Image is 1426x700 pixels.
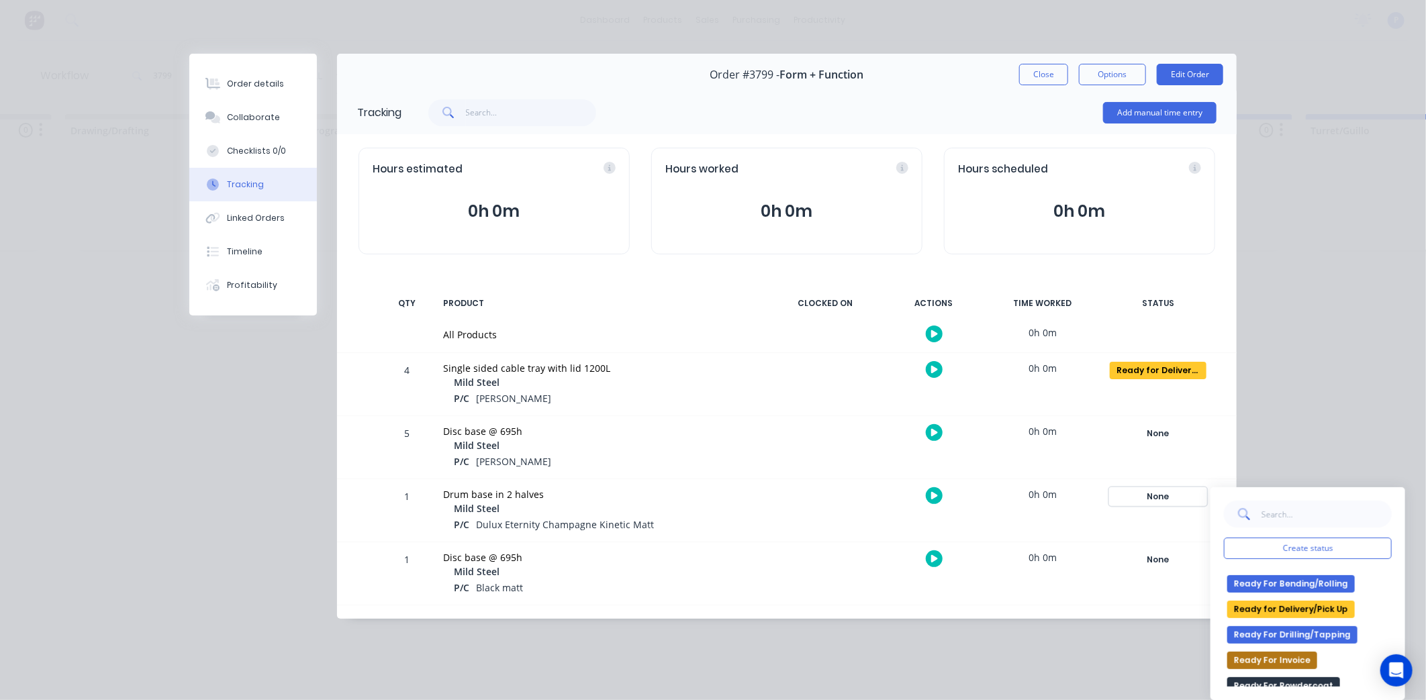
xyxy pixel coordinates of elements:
[387,289,427,317] div: QTY
[1101,289,1215,317] div: STATUS
[443,550,759,564] div: Disc base @ 695h
[1109,487,1207,506] button: None
[227,78,284,90] div: Order details
[466,99,597,126] input: Search...
[1380,654,1413,687] div: Open Intercom Messenger
[443,487,759,501] div: Drum base in 2 halves
[387,481,427,542] div: 1
[1110,425,1206,442] div: None
[1224,538,1392,559] button: Create status
[1079,64,1146,85] button: Options
[476,581,523,594] span: Black matt
[992,317,1093,348] div: 0h 0m
[454,375,500,389] span: Mild Steel
[1109,424,1207,443] button: None
[357,105,401,121] div: Tracking
[1227,575,1355,593] button: Ready For Bending/Rolling
[387,355,427,415] div: 4
[775,289,875,317] div: CLOCKED ON
[454,438,500,452] span: Mild Steel
[1103,102,1217,123] button: Add manual time entry
[373,162,463,177] span: Hours estimated
[992,353,1093,383] div: 0h 0m
[227,212,285,224] div: Linked Orders
[435,289,767,317] div: PRODUCT
[189,67,317,101] button: Order details
[387,544,427,605] div: 1
[1261,501,1392,528] input: Search...
[443,424,759,438] div: Disc base @ 695h
[884,289,984,317] div: ACTIONS
[189,101,317,134] button: Collaborate
[1019,64,1068,85] button: Close
[454,391,469,405] span: P/C
[958,162,1048,177] span: Hours scheduled
[1227,677,1340,695] button: Ready For Powdercoat
[710,68,780,81] span: Order #3799 -
[476,518,654,531] span: Dulux Eternity Champagne Kinetic Matt
[992,289,1093,317] div: TIME WORKED
[387,418,427,479] div: 5
[227,179,264,191] div: Tracking
[665,199,908,224] button: 0h 0m
[1110,362,1206,379] div: Ready for Delivery/Pick Up
[1227,601,1355,618] button: Ready for Delivery/Pick Up
[992,416,1093,446] div: 0h 0m
[665,162,739,177] span: Hours worked
[373,199,616,224] button: 0h 0m
[476,392,551,405] span: [PERSON_NAME]
[1227,652,1317,669] button: Ready For Invoice
[227,246,263,258] div: Timeline
[1109,361,1207,380] button: Ready for Delivery/Pick Up
[1110,551,1206,568] div: None
[454,564,500,579] span: Mild Steel
[958,199,1201,224] button: 0h 0m
[227,111,280,123] div: Collaborate
[1227,626,1358,644] button: Ready For Drilling/Tapping
[1109,550,1207,569] button: None
[454,581,469,595] span: P/C
[443,328,759,342] div: All Products
[189,268,317,302] button: Profitability
[227,279,277,291] div: Profitability
[443,361,759,375] div: Single sided cable tray with lid 1200L
[189,134,317,168] button: Checklists 0/0
[189,201,317,235] button: Linked Orders
[454,517,469,532] span: P/C
[992,479,1093,509] div: 0h 0m
[1110,488,1206,505] div: None
[992,542,1093,572] div: 0h 0m
[189,168,317,201] button: Tracking
[454,454,469,468] span: P/C
[227,145,286,157] div: Checklists 0/0
[476,455,551,468] span: [PERSON_NAME]
[454,501,500,515] span: Mild Steel
[1157,64,1223,85] button: Edit Order
[189,235,317,268] button: Timeline
[780,68,864,81] span: Form + Function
